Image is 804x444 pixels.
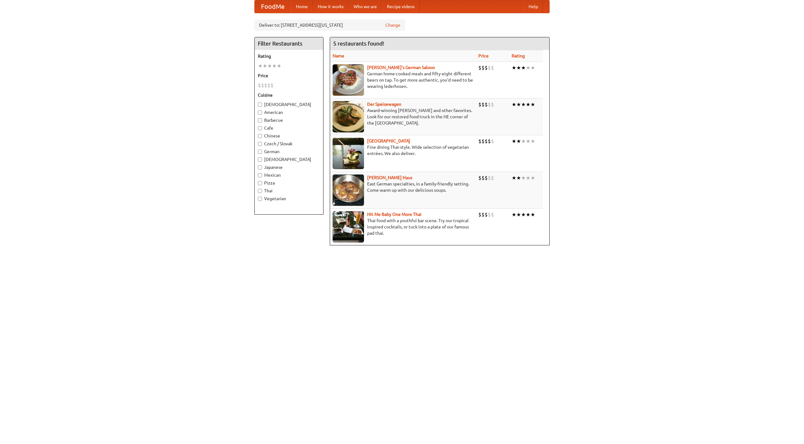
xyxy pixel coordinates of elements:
[367,175,412,180] b: [PERSON_NAME] Haus
[488,211,491,218] li: $
[258,180,320,186] label: Pizza
[530,174,535,181] li: ★
[481,64,485,71] li: $
[488,101,491,108] li: $
[488,174,491,181] li: $
[478,64,481,71] li: $
[521,64,526,71] li: ★
[277,62,281,69] li: ★
[512,174,516,181] li: ★
[488,138,491,145] li: $
[512,101,516,108] li: ★
[491,64,494,71] li: $
[478,211,481,218] li: $
[367,138,410,143] a: [GEOGRAPHIC_DATA]
[333,107,473,126] p: Award-winning [PERSON_NAME] and other favorites. Look for our restored food truck in the NE corne...
[258,125,320,131] label: Cafe
[333,144,473,157] p: Fine dining Thai-style. Wide selection of vegetarian entrées. We also deliver.
[258,110,262,115] input: American
[491,211,494,218] li: $
[263,62,267,69] li: ★
[481,174,485,181] li: $
[485,64,488,71] li: $
[258,148,320,155] label: German
[333,174,364,206] img: kohlhaus.jpg
[512,53,525,58] a: Rating
[367,212,421,217] a: Hit Me Baby One More Thai
[333,64,364,96] img: esthers.jpg
[491,138,494,145] li: $
[333,138,364,169] img: satay.jpg
[485,101,488,108] li: $
[481,101,485,108] li: $
[516,211,521,218] li: ★
[521,138,526,145] li: ★
[367,102,401,107] a: Der Speisewagen
[491,174,494,181] li: $
[258,92,320,98] h5: Cuisine
[530,211,535,218] li: ★
[526,64,530,71] li: ★
[521,101,526,108] li: ★
[258,141,320,147] label: Czech / Slovak
[258,133,320,139] label: Chinese
[485,138,488,145] li: $
[333,71,473,89] p: German home-cooked meals and fifty-eight different beers on tap. To get more authentic, you'd nee...
[478,53,489,58] a: Price
[512,64,516,71] li: ★
[258,109,320,115] label: American
[258,82,261,89] li: $
[258,72,320,79] h5: Price
[516,174,521,181] li: ★
[258,188,320,194] label: Thai
[258,134,262,138] input: Chinese
[524,0,543,13] a: Help
[333,217,473,236] p: Thai food with a youthful bar scene. Try our tropical inspired cocktails, or tuck into a plate of...
[485,211,488,218] li: $
[258,173,262,177] input: Mexican
[258,165,262,169] input: Japanese
[385,22,400,28] a: Change
[526,211,530,218] li: ★
[258,53,320,59] h5: Rating
[258,197,262,201] input: Vegetarian
[258,117,320,123] label: Barbecue
[333,53,344,58] a: Name
[488,64,491,71] li: $
[258,189,262,193] input: Thai
[530,138,535,145] li: ★
[258,172,320,178] label: Mexican
[526,101,530,108] li: ★
[333,40,384,46] ng-pluralize: 5 restaurants found!
[258,195,320,202] label: Vegetarian
[258,181,262,185] input: Pizza
[333,101,364,132] img: speisewagen.jpg
[526,138,530,145] li: ★
[516,101,521,108] li: ★
[481,138,485,145] li: $
[478,174,481,181] li: $
[526,174,530,181] li: ★
[485,174,488,181] li: $
[367,65,435,70] a: [PERSON_NAME]'s German Saloon
[481,211,485,218] li: $
[521,211,526,218] li: ★
[333,211,364,243] img: babythai.jpg
[255,37,323,50] h4: Filter Restaurants
[270,82,274,89] li: $
[530,64,535,71] li: ★
[264,82,267,89] li: $
[258,150,262,154] input: German
[258,158,262,162] input: [DEMOGRAPHIC_DATA]
[313,0,349,13] a: How it works
[530,101,535,108] li: ★
[516,64,521,71] li: ★
[258,164,320,170] label: Japanese
[267,82,270,89] li: $
[255,0,291,13] a: FoodMe
[258,142,262,146] input: Czech / Slovak
[478,101,481,108] li: $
